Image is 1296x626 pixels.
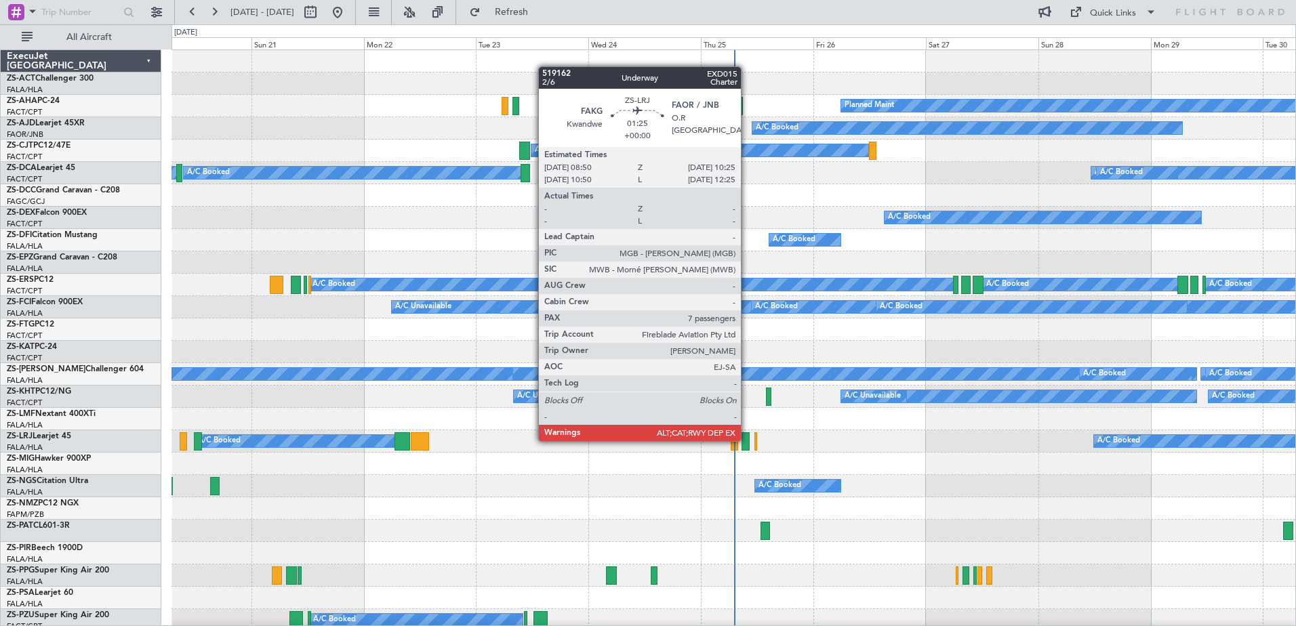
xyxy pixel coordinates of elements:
[7,420,43,430] a: FALA/HLA
[139,37,251,49] div: Sat 20
[7,554,43,564] a: FALA/HLA
[35,33,143,42] span: All Aircraft
[7,375,43,385] a: FALA/HLA
[7,75,94,83] a: ZS-ACTChallenger 300
[1063,1,1163,23] button: Quick Links
[7,97,37,105] span: ZS-AHA
[7,432,71,440] a: ZS-LRJLearjet 45
[1038,37,1151,49] div: Sun 28
[7,410,35,418] span: ZS-LMF
[845,386,901,406] div: A/C Unavailable
[230,6,294,18] span: [DATE] - [DATE]
[7,298,83,306] a: ZS-FCIFalcon 900EX
[880,297,923,317] div: A/C Booked
[7,264,43,274] a: FALA/HLA
[251,37,364,49] div: Sun 21
[1090,7,1136,20] div: Quick Links
[7,85,43,95] a: FALA/HLA
[7,253,33,262] span: ZS-EPZ
[7,219,42,229] a: FACT/CPT
[1209,274,1252,295] div: A/C Booked
[813,37,926,49] div: Fri 26
[7,477,37,485] span: ZS-NGS
[888,207,931,228] div: A/C Booked
[7,353,42,363] a: FACT/CPT
[7,241,43,251] a: FALA/HLA
[7,388,35,396] span: ZS-KHT
[15,26,147,48] button: All Aircraft
[7,398,42,408] a: FACT/CPT
[7,142,70,150] a: ZS-CJTPC12/47E
[7,129,43,140] a: FAOR/JNB
[1212,386,1255,406] div: A/C Booked
[756,118,798,138] div: A/C Booked
[7,487,43,497] a: FALA/HLA
[364,37,477,49] div: Mon 22
[7,231,98,239] a: ZS-DFICitation Mustang
[7,455,35,463] span: ZS-MIG
[7,465,43,475] a: FALA/HLA
[7,544,83,552] a: ZS-PIRBeech 1900D
[7,142,33,150] span: ZS-CJT
[395,297,451,317] div: A/C Unavailable
[773,230,815,250] div: A/C Booked
[1151,37,1263,49] div: Mon 29
[7,343,35,351] span: ZS-KAT
[7,320,54,329] a: ZS-FTGPC12
[7,611,109,619] a: ZS-PZUSuper King Air 200
[7,276,34,284] span: ZS-ERS
[7,599,43,609] a: FALA/HLA
[1095,163,1137,183] div: A/C Booked
[7,388,71,396] a: ZS-KHTPC12/NG
[7,119,85,127] a: ZS-AJDLearjet 45XR
[7,164,37,172] span: ZS-DCA
[7,231,32,239] span: ZS-DFI
[7,477,88,485] a: ZS-NGSCitation Ultra
[463,1,544,23] button: Refresh
[7,107,42,117] a: FACT/CPT
[7,164,75,172] a: ZS-DCALearjet 45
[7,119,35,127] span: ZS-AJD
[7,253,117,262] a: ZS-EPZGrand Caravan - C208
[7,320,35,329] span: ZS-FTG
[7,522,33,530] span: ZS-PAT
[517,386,573,406] div: A/C Unavailable
[986,274,1029,295] div: A/C Booked
[7,499,38,507] span: ZS-NMZ
[198,431,241,451] div: A/C Booked
[7,174,42,184] a: FACT/CPT
[476,37,588,49] div: Tue 23
[7,432,33,440] span: ZS-LRJ
[1100,163,1143,183] div: A/C Booked
[7,186,120,194] a: ZS-DCCGrand Caravan - C208
[7,499,79,507] a: ZS-NMZPC12 NGX
[41,2,119,22] input: Trip Number
[7,365,85,373] span: ZS-[PERSON_NAME]
[7,589,35,597] span: ZS-PSA
[7,410,96,418] a: ZS-LMFNextant 400XTi
[7,286,42,296] a: FACT/CPT
[638,274,681,295] div: A/C Booked
[1209,364,1252,384] div: A/C Booked
[312,274,355,295] div: A/C Booked
[7,611,35,619] span: ZS-PZU
[1097,431,1140,451] div: A/C Booked
[7,331,42,341] a: FACT/CPT
[845,96,894,116] div: Planned Maint
[7,196,45,207] a: FAGC/GCJ
[926,37,1038,49] div: Sat 27
[755,297,798,317] div: A/C Booked
[7,209,87,217] a: ZS-DEXFalcon 900EX
[7,97,60,105] a: ZS-AHAPC-24
[617,319,674,339] div: A/C Unavailable
[1083,364,1126,384] div: A/C Booked
[7,566,109,575] a: ZS-PPGSuper King Air 200
[7,522,70,530] a: ZS-PATCL601-3R
[7,509,44,520] a: FAPM/PZB
[7,298,31,306] span: ZS-FCI
[7,589,73,597] a: ZS-PSALearjet 60
[7,276,54,284] a: ZS-ERSPC12
[7,186,36,194] span: ZS-DCC
[7,455,91,463] a: ZS-MIGHawker 900XP
[7,544,31,552] span: ZS-PIR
